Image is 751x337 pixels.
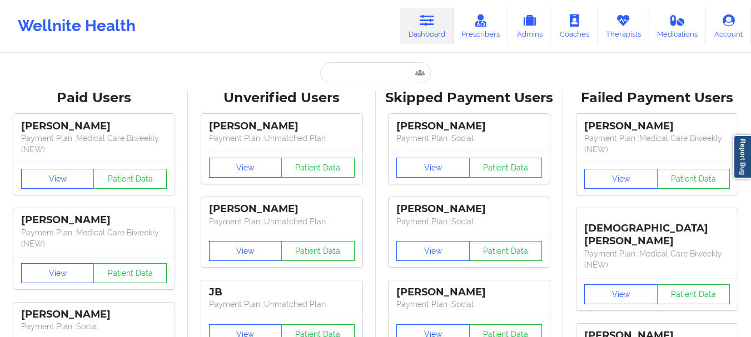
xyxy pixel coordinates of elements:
[209,158,282,178] button: View
[209,216,355,227] p: Payment Plan : Unmatched Plan
[584,120,730,133] div: [PERSON_NAME]
[396,299,542,310] p: Payment Plan : Social
[209,120,355,133] div: [PERSON_NAME]
[21,227,167,249] p: Payment Plan : Medical Care Biweekly (NEW)
[508,8,551,44] a: Admins
[396,158,470,178] button: View
[396,216,542,227] p: Payment Plan : Social
[209,133,355,144] p: Payment Plan : Unmatched Plan
[396,203,542,215] div: [PERSON_NAME]
[21,133,167,155] p: Payment Plan : Medical Care Biweekly (NEW)
[584,284,658,304] button: View
[384,89,556,107] div: Skipped Payment Users
[649,8,707,44] a: Medications
[551,8,598,44] a: Coaches
[571,89,743,107] div: Failed Payment Users
[21,321,167,332] p: Payment Plan : Social
[209,241,282,261] button: View
[400,8,454,44] a: Dashboard
[584,214,730,248] div: [DEMOGRAPHIC_DATA][PERSON_NAME]
[21,214,167,227] div: [PERSON_NAME]
[584,133,730,155] p: Payment Plan : Medical Care Biweekly (NEW)
[396,120,542,133] div: [PERSON_NAME]
[396,241,470,261] button: View
[281,241,355,261] button: Patient Data
[584,248,730,270] p: Payment Plan : Medical Care Biweekly (NEW)
[21,169,95,189] button: View
[396,133,542,144] p: Payment Plan : Social
[209,286,355,299] div: JB
[454,8,509,44] a: Prescribers
[209,299,355,310] p: Payment Plan : Unmatched Plan
[657,284,730,304] button: Patient Data
[657,169,730,189] button: Patient Data
[209,203,355,215] div: [PERSON_NAME]
[8,89,180,107] div: Paid Users
[469,241,543,261] button: Patient Data
[584,169,658,189] button: View
[21,120,167,133] div: [PERSON_NAME]
[706,8,751,44] a: Account
[469,158,543,178] button: Patient Data
[396,286,542,299] div: [PERSON_NAME]
[21,263,95,283] button: View
[281,158,355,178] button: Patient Data
[93,263,167,283] button: Patient Data
[598,8,649,44] a: Therapists
[93,169,167,189] button: Patient Data
[21,308,167,321] div: [PERSON_NAME]
[196,89,368,107] div: Unverified Users
[733,135,751,179] a: Report Bug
